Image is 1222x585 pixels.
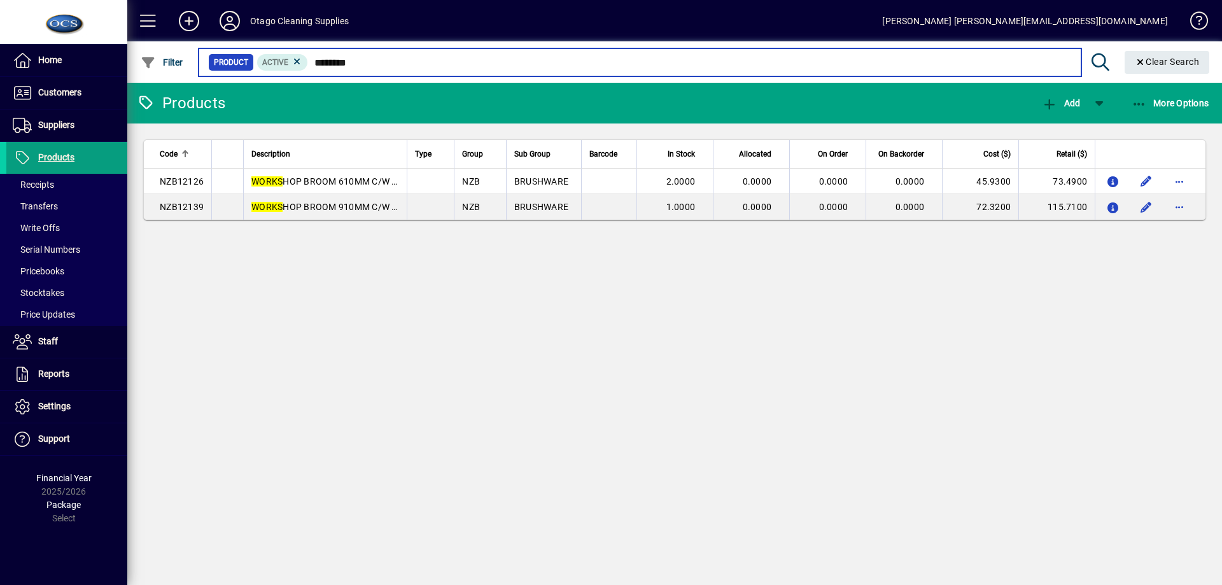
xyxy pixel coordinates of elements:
[818,147,848,161] span: On Order
[137,51,186,74] button: Filter
[462,147,498,161] div: Group
[36,473,92,483] span: Financial Year
[668,147,695,161] span: In Stock
[13,244,80,255] span: Serial Numbers
[666,176,696,187] span: 2.0000
[251,147,290,161] span: Description
[160,147,204,161] div: Code
[895,202,925,212] span: 0.0000
[38,152,74,162] span: Products
[1125,51,1210,74] button: Clear
[160,176,204,187] span: NZB12126
[462,202,480,212] span: NZB
[6,174,127,195] a: Receipts
[1169,171,1190,192] button: More options
[1018,194,1095,220] td: 115.7100
[38,336,58,346] span: Staff
[721,147,783,161] div: Allocated
[38,369,69,379] span: Reports
[942,169,1018,194] td: 45.9300
[6,260,127,282] a: Pricebooks
[1136,197,1156,217] button: Edit
[819,202,848,212] span: 0.0000
[251,176,283,187] em: WORKS
[1136,171,1156,192] button: Edit
[6,217,127,239] a: Write Offs
[6,45,127,76] a: Home
[38,401,71,411] span: Settings
[251,147,399,161] div: Description
[666,202,696,212] span: 1.0000
[6,109,127,141] a: Suppliers
[6,195,127,217] a: Transfers
[1039,92,1083,115] button: Add
[882,11,1168,31] div: [PERSON_NAME] [PERSON_NAME][EMAIL_ADDRESS][DOMAIN_NAME]
[797,147,859,161] div: On Order
[209,10,250,32] button: Profile
[1057,147,1087,161] span: Retail ($)
[13,180,54,190] span: Receipts
[214,56,248,69] span: Product
[6,423,127,455] a: Support
[6,77,127,109] a: Customers
[878,147,924,161] span: On Backorder
[160,147,178,161] span: Code
[6,358,127,390] a: Reports
[13,223,60,233] span: Write Offs
[257,54,308,71] mat-chip: Activation Status: Active
[589,147,629,161] div: Barcode
[983,147,1011,161] span: Cost ($)
[6,304,127,325] a: Price Updates
[462,147,483,161] span: Group
[46,500,81,510] span: Package
[250,11,349,31] div: Otago Cleaning Supplies
[262,58,288,67] span: Active
[6,239,127,260] a: Serial Numbers
[251,176,427,187] span: HOP BROOM 610MM C/W HANDLE
[1169,197,1190,217] button: More options
[514,202,568,212] span: BRUSHWARE
[514,147,573,161] div: Sub Group
[38,87,81,97] span: Customers
[589,147,617,161] span: Barcode
[13,266,64,276] span: Pricebooks
[160,202,204,212] span: NZB12139
[251,202,283,212] em: WORKS
[739,147,771,161] span: Allocated
[141,57,183,67] span: Filter
[1128,92,1212,115] button: More Options
[645,147,706,161] div: In Stock
[13,201,58,211] span: Transfers
[514,176,568,187] span: BRUSHWARE
[6,391,127,423] a: Settings
[137,93,225,113] div: Products
[874,147,936,161] div: On Backorder
[942,194,1018,220] td: 72.3200
[169,10,209,32] button: Add
[6,326,127,358] a: Staff
[6,282,127,304] a: Stocktakes
[13,288,64,298] span: Stocktakes
[251,202,449,212] span: HOP BROOM 910MM C/W HDLE&BRACE
[514,147,551,161] span: Sub Group
[819,176,848,187] span: 0.0000
[1135,57,1200,67] span: Clear Search
[1132,98,1209,108] span: More Options
[895,176,925,187] span: 0.0000
[743,176,772,187] span: 0.0000
[38,120,74,130] span: Suppliers
[415,147,432,161] span: Type
[13,309,75,320] span: Price Updates
[38,55,62,65] span: Home
[415,147,446,161] div: Type
[462,176,480,187] span: NZB
[743,202,772,212] span: 0.0000
[1042,98,1080,108] span: Add
[1181,3,1206,44] a: Knowledge Base
[38,433,70,444] span: Support
[1018,169,1095,194] td: 73.4900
